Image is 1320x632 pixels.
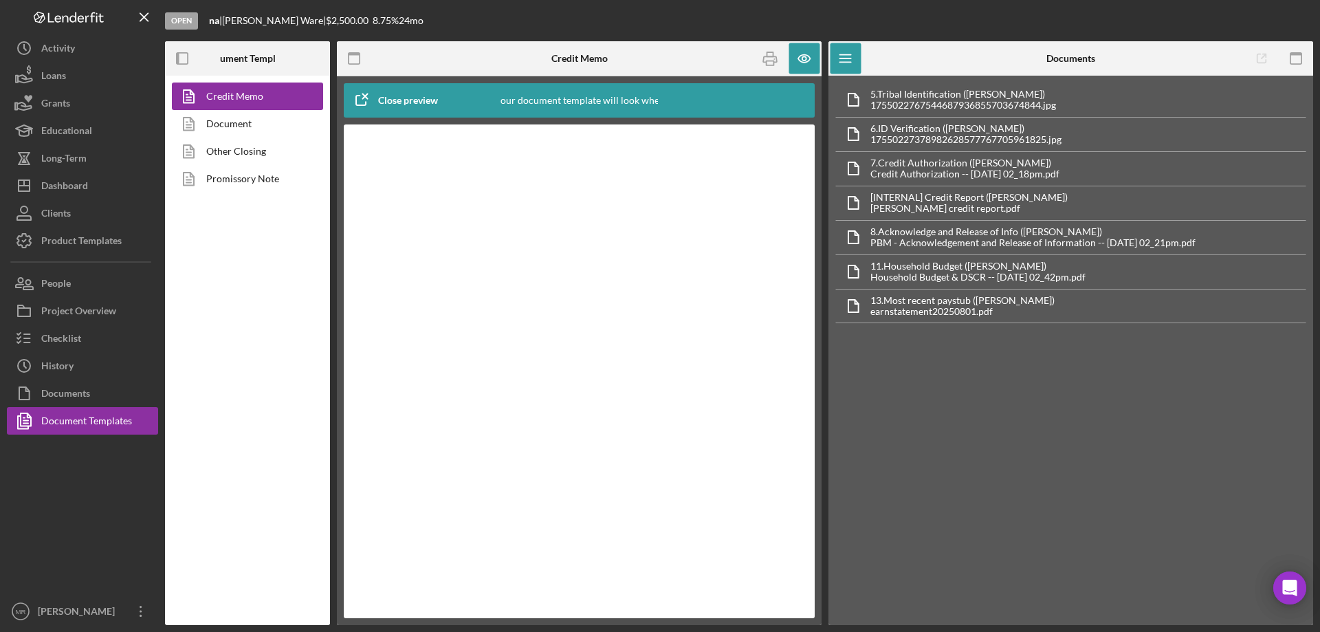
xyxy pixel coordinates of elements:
[41,325,81,356] div: Checklist
[1273,571,1306,604] div: Open Intercom Messenger
[41,407,132,438] div: Document Templates
[870,295,1055,306] div: 13. Most recent paystub ([PERSON_NAME])
[870,203,1068,214] div: [PERSON_NAME] credit report.pdf
[870,237,1196,248] div: PBM - Acknowledgement and Release of Information -- [DATE] 02_21pm.pdf
[172,138,316,165] a: Other Closing
[870,226,1196,237] div: 8. Acknowledge and Release of Info ([PERSON_NAME])
[172,110,316,138] a: Document
[7,89,158,117] button: Grants
[1046,53,1095,64] b: Documents
[870,192,1068,203] div: [INTERNAL] Credit Report ([PERSON_NAME])
[373,15,399,26] div: 8.75 %
[371,138,787,604] iframe: Rich Text Area
[41,227,122,258] div: Product Templates
[41,89,70,120] div: Grants
[7,270,158,297] button: People
[41,62,66,93] div: Loans
[7,227,158,254] button: Product Templates
[870,134,1061,145] div: 17550227378982628577767705961825.jpg
[41,352,74,383] div: History
[172,165,316,193] a: Promissory Note
[378,87,438,114] div: Close preview
[7,325,158,352] button: Checklist
[7,144,158,172] button: Long-Term
[34,598,124,629] div: [PERSON_NAME]
[41,144,87,175] div: Long-Term
[870,261,1086,272] div: 11. Household Budget ([PERSON_NAME])
[41,34,75,65] div: Activity
[172,83,316,110] a: Credit Memo
[870,272,1086,283] div: Household Budget & DSCR -- [DATE] 02_42pm.pdf
[41,172,88,203] div: Dashboard
[7,352,158,380] button: History
[446,83,712,118] div: This is how your document template will look when completed
[870,89,1056,100] div: 5. Tribal Identification ([PERSON_NAME])
[870,100,1056,111] div: 1755022767544687936855703674844.jpg
[41,117,92,148] div: Educational
[7,117,158,144] button: Educational
[16,608,26,615] text: MR
[7,34,158,62] button: Activity
[7,199,158,227] button: Clients
[165,12,198,30] div: Open
[209,14,219,26] b: na
[7,598,158,625] button: MR[PERSON_NAME]
[222,15,326,26] div: [PERSON_NAME] Ware |
[41,297,116,328] div: Project Overview
[203,53,293,64] b: Document Templates
[870,306,1055,317] div: earnstatement20250801.pdf
[7,172,158,199] button: Dashboard
[209,15,222,26] div: |
[7,380,158,407] button: Documents
[7,297,158,325] button: Project Overview
[7,62,158,89] button: Loans
[326,15,373,26] div: $2,500.00
[344,87,452,114] button: Close preview
[41,380,90,411] div: Documents
[870,123,1061,134] div: 6. ID Verification ([PERSON_NAME])
[7,407,158,435] button: Document Templates
[870,168,1059,179] div: Credit Authorization -- [DATE] 02_18pm.pdf
[41,199,71,230] div: Clients
[870,157,1059,168] div: 7. Credit Authorization ([PERSON_NAME])
[41,270,71,301] div: People
[551,53,608,64] b: Credit Memo
[399,15,423,26] div: 24 mo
